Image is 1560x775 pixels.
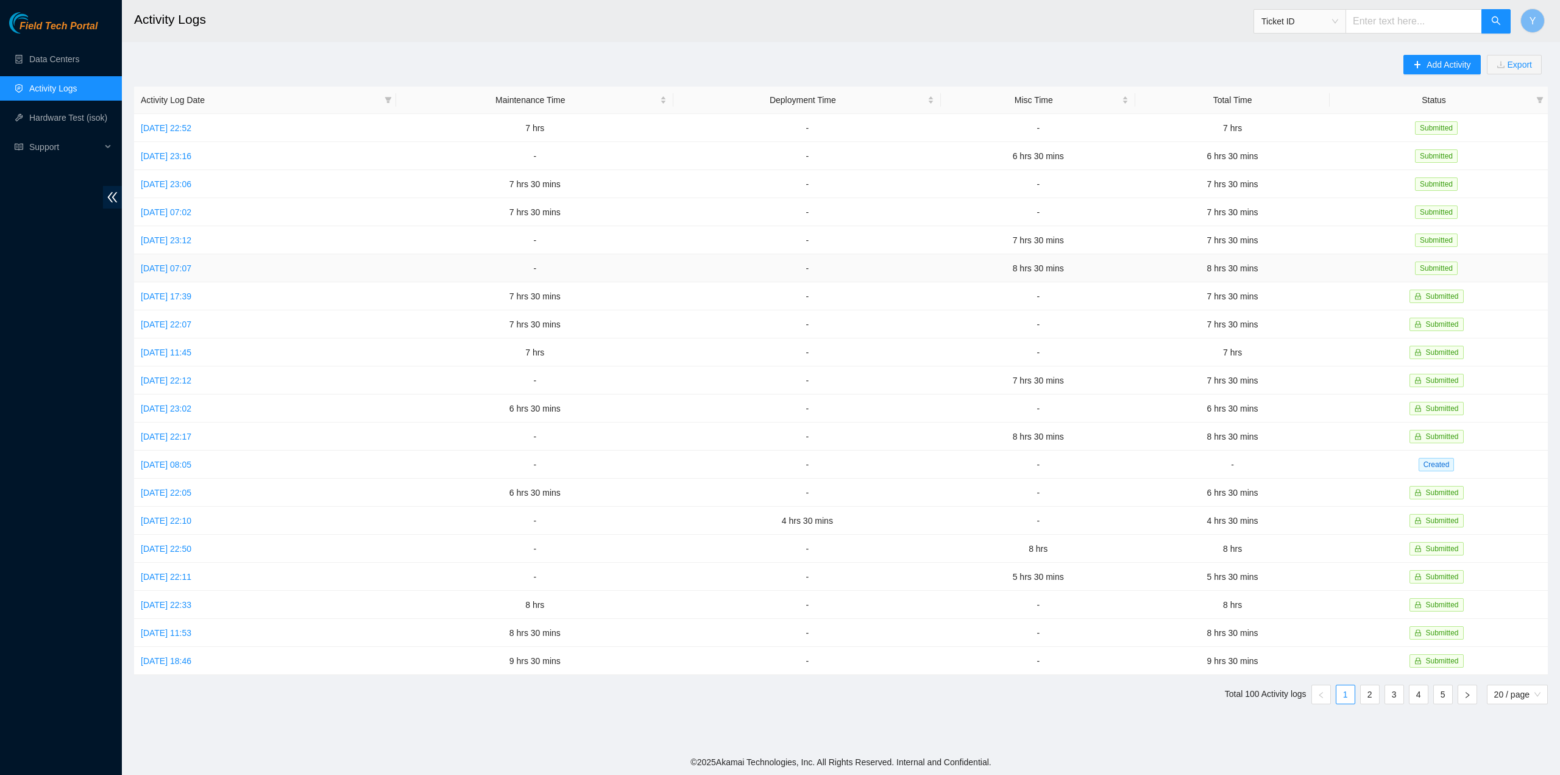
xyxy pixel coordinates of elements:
li: Previous Page [1311,685,1331,704]
td: - [673,338,941,366]
td: - [673,114,941,142]
span: lock [1414,377,1422,384]
td: 8 hrs [1135,591,1330,619]
div: Page Size [1487,685,1548,704]
span: Submitted [1426,376,1459,385]
button: search [1481,9,1511,34]
td: - [396,507,673,535]
button: plusAdd Activity [1403,55,1480,74]
span: filter [1534,91,1546,109]
td: 6 hrs 30 mins [941,142,1135,170]
td: 8 hrs 30 mins [1135,619,1330,647]
a: [DATE] 23:12 [141,235,191,245]
a: [DATE] 07:07 [141,263,191,273]
a: 1 [1336,685,1355,704]
span: Submitted [1415,177,1458,191]
span: lock [1414,517,1422,524]
span: Submitted [1426,516,1459,525]
a: [DATE] 22:10 [141,516,191,526]
td: 8 hrs 30 mins [941,423,1135,451]
a: [DATE] 17:39 [141,291,191,301]
span: Submitted [1426,320,1459,329]
span: filter [382,91,394,109]
a: [DATE] 18:46 [141,656,191,666]
td: - [673,395,941,423]
span: Y [1530,13,1536,29]
span: Submitted [1415,149,1458,163]
td: - [941,507,1135,535]
a: Data Centers [29,54,79,64]
span: right [1464,691,1471,699]
td: 7 hrs 30 mins [396,170,673,198]
span: Submitted [1415,234,1458,247]
button: downloadExport [1487,55,1542,74]
td: - [673,142,941,170]
span: lock [1414,405,1422,412]
span: Submitted [1426,432,1459,441]
span: lock [1414,601,1422,609]
span: lock [1414,545,1422,552]
td: - [941,198,1135,226]
td: - [941,338,1135,366]
img: Akamai Technologies [9,12,62,34]
span: lock [1414,349,1422,356]
td: - [941,479,1135,507]
li: 3 [1384,685,1404,704]
a: [DATE] 22:11 [141,572,191,582]
td: 7 hrs [396,338,673,366]
a: [DATE] 23:02 [141,404,191,413]
span: double-left [103,186,122,209]
td: - [673,226,941,254]
li: Total 100 Activity logs [1225,685,1306,704]
td: - [396,451,673,479]
span: Submitted [1426,404,1459,413]
td: - [941,310,1135,338]
td: 6 hrs 30 mins [1135,395,1330,423]
td: 7 hrs 30 mins [1135,310,1330,338]
a: [DATE] 22:50 [141,544,191,554]
span: Status [1336,93,1531,107]
td: 8 hrs 30 mins [1135,254,1330,282]
td: 7 hrs [1135,338,1330,366]
td: - [673,479,941,507]
a: Akamai TechnologiesField Tech Portal [9,22,97,38]
span: Submitted [1426,657,1459,665]
a: [DATE] 11:45 [141,348,191,357]
td: 4 hrs 30 mins [1135,507,1330,535]
span: Ticket ID [1261,12,1338,30]
td: 8 hrs [941,535,1135,563]
td: 7 hrs [396,114,673,142]
a: [DATE] 07:02 [141,207,191,217]
a: Hardware Test (isok) [29,113,107,123]
td: 7 hrs 30 mins [396,198,673,226]
a: [DATE] 08:05 [141,460,191,470]
td: 9 hrs 30 mins [1135,647,1330,675]
span: Submitted [1415,121,1458,135]
a: 4 [1409,685,1428,704]
span: Submitted [1426,601,1459,609]
td: - [941,114,1135,142]
td: 8 hrs [396,591,673,619]
td: 7 hrs 30 mins [1135,282,1330,310]
td: 7 hrs 30 mins [1135,226,1330,254]
span: Submitted [1426,292,1459,301]
td: - [396,563,673,591]
span: Add Activity [1427,58,1470,71]
span: Submitted [1426,545,1459,553]
span: Submitted [1426,488,1459,497]
a: Activity Logs [29,84,77,93]
span: lock [1414,433,1422,440]
td: - [396,423,673,451]
span: Support [29,135,101,159]
td: 7 hrs 30 mins [941,226,1135,254]
td: 6 hrs 30 mins [396,479,673,507]
td: 5 hrs 30 mins [1135,563,1330,591]
button: left [1311,685,1331,704]
td: 7 hrs 30 mins [1135,170,1330,198]
td: 8 hrs 30 mins [1135,423,1330,451]
a: 5 [1434,685,1452,704]
span: search [1491,16,1501,27]
td: - [673,254,941,282]
span: Submitted [1415,262,1458,275]
td: - [396,535,673,563]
